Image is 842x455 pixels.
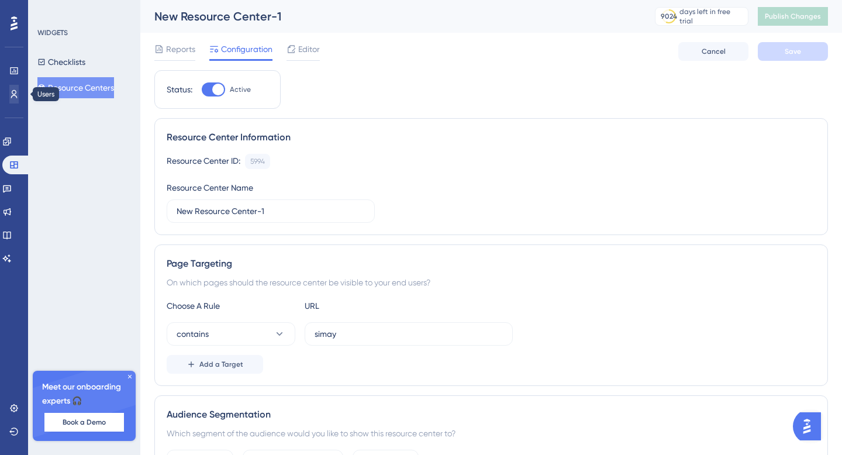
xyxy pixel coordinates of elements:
div: Resource Center Name [167,181,253,195]
div: New Resource Center-1 [154,8,626,25]
div: Page Targeting [167,257,816,271]
div: On which pages should the resource center be visible to your end users? [167,275,816,289]
button: Cancel [678,42,748,61]
span: Active [230,85,251,94]
span: Save [785,47,801,56]
span: Reports [166,42,195,56]
button: Save [758,42,828,61]
input: Type your Resource Center name [177,205,365,218]
span: Editor [298,42,320,56]
button: contains [167,322,295,346]
div: 9024 [661,12,677,21]
div: Choose A Rule [167,299,295,313]
span: Meet our onboarding experts 🎧 [42,380,126,408]
div: days left in free trial [679,7,744,26]
span: contains [177,327,209,341]
div: URL [305,299,433,313]
button: Resource Centers [37,77,114,98]
button: Add a Target [167,355,263,374]
div: Status: [167,82,192,96]
button: Publish Changes [758,7,828,26]
span: Add a Target [199,360,243,369]
input: yourwebsite.com/path [315,328,503,340]
div: Resource Center Information [167,130,816,144]
div: Resource Center ID: [167,154,240,169]
button: Checklists [37,51,85,73]
span: Configuration [221,42,272,56]
button: Book a Demo [44,413,124,432]
span: Cancel [702,47,726,56]
div: Which segment of the audience would you like to show this resource center to? [167,426,816,440]
span: Publish Changes [765,12,821,21]
span: Book a Demo [63,418,106,427]
div: WIDGETS [37,28,68,37]
div: 5994 [250,157,265,166]
iframe: UserGuiding AI Assistant Launcher [793,409,828,444]
div: Audience Segmentation [167,408,816,422]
